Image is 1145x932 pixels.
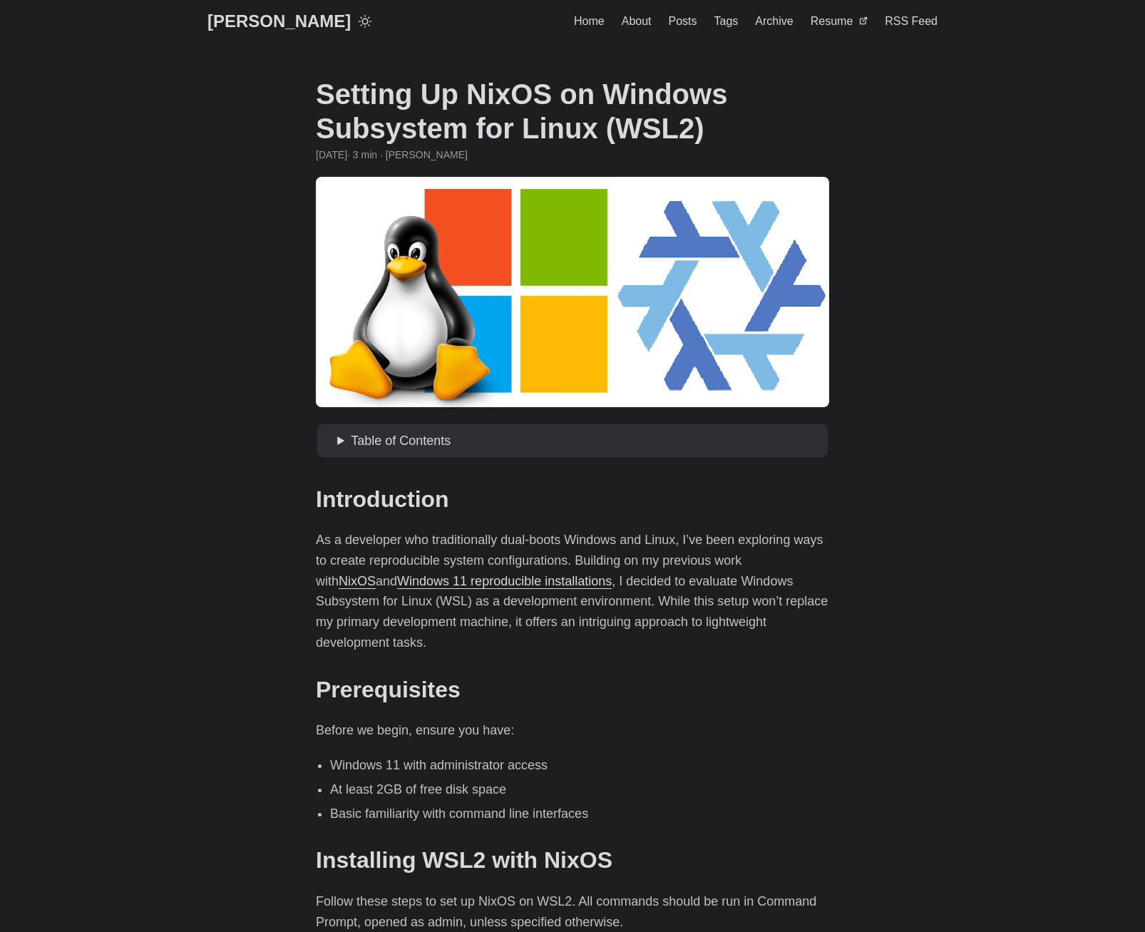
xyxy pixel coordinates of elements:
[316,720,829,741] p: Before we begin, ensure you have:
[755,15,793,27] span: Archive
[397,574,612,588] a: Windows 11 reproducible installations
[811,15,853,27] span: Resume
[622,15,652,27] span: About
[714,15,739,27] span: Tags
[316,147,829,163] div: · 3 min · [PERSON_NAME]
[330,804,829,824] li: Basic familiarity with command line interfaces
[574,15,605,27] span: Home
[330,755,829,776] li: Windows 11 with administrator access
[885,15,938,27] span: RSS Feed
[316,147,347,163] span: 2024-12-17 21:31:58 -0500 -0500
[330,779,829,800] li: At least 2GB of free disk space
[339,574,376,588] a: NixOS
[669,15,697,27] span: Posts
[316,676,829,703] h2: Prerequisites
[316,530,829,653] p: As a developer who traditionally dual-boots Windows and Linux, I’ve been exploring ways to create...
[316,846,829,874] h2: Installing WSL2 with NixOS
[316,77,829,145] h1: Setting Up NixOS on Windows Subsystem for Linux (WSL2)
[337,431,822,451] summary: Table of Contents
[351,434,451,448] span: Table of Contents
[316,486,829,513] h2: Introduction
